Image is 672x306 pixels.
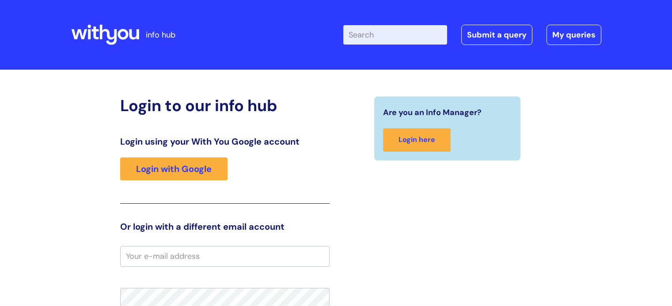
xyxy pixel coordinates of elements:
[120,96,330,115] h2: Login to our info hub
[120,246,330,266] input: Your e-mail address
[461,25,532,45] a: Submit a query
[120,221,330,232] h3: Or login with a different email account
[343,25,447,45] input: Search
[120,157,228,180] a: Login with Google
[547,25,601,45] a: My queries
[383,105,482,119] span: Are you an Info Manager?
[146,28,175,42] p: info hub
[120,136,330,147] h3: Login using your With You Google account
[383,128,451,152] a: Login here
